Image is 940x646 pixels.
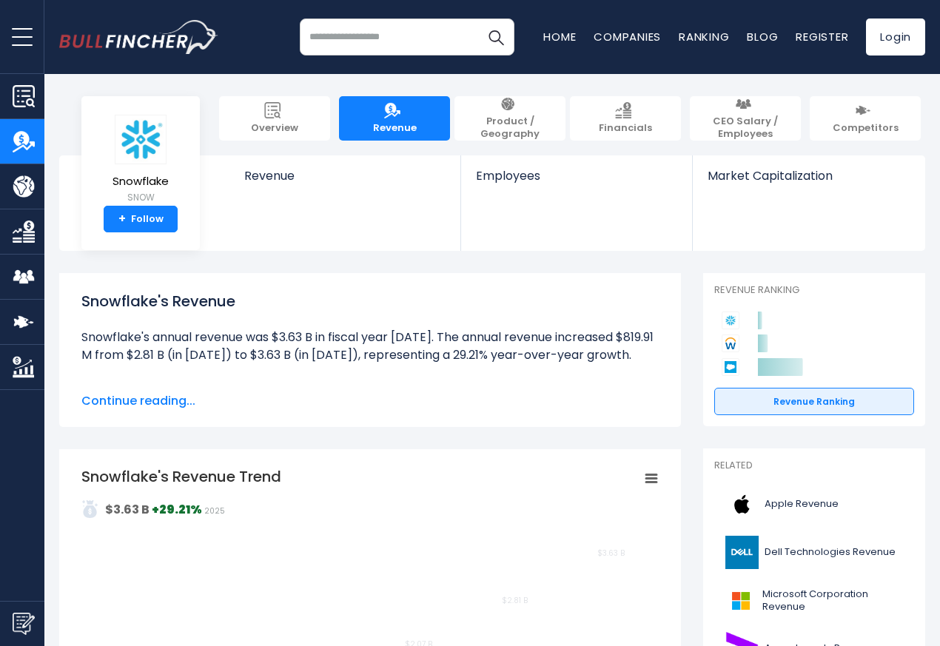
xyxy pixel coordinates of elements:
[81,392,659,410] span: Continue reading...
[722,312,739,329] img: Snowflake competitors logo
[708,169,909,183] span: Market Capitalization
[570,96,681,141] a: Financials
[81,500,99,518] img: addasd
[833,122,899,135] span: Competitors
[714,580,914,621] a: Microsoft Corporation Revenue
[81,290,659,312] h1: Snowflake's Revenue
[597,548,625,559] text: $3.63 B
[229,155,461,208] a: Revenue
[714,532,914,573] a: Dell Technologies Revenue
[714,388,914,416] a: Revenue Ranking
[152,501,202,518] strong: +29.21%
[723,536,760,569] img: DELL logo
[679,29,729,44] a: Ranking
[204,505,225,517] span: 2025
[461,155,691,208] a: Employees
[59,20,218,54] a: Go to homepage
[104,206,178,232] a: +Follow
[714,484,914,525] a: Apple Revenue
[714,284,914,297] p: Revenue Ranking
[722,358,739,376] img: Salesforce competitors logo
[105,501,150,518] strong: $3.63 B
[81,466,281,487] tspan: Snowflake's Revenue Trend
[251,122,298,135] span: Overview
[594,29,661,44] a: Companies
[543,29,576,44] a: Home
[112,114,169,206] a: Snowflake SNOW
[502,595,528,606] text: $2.81 B
[693,155,924,208] a: Market Capitalization
[697,115,793,141] span: CEO Salary / Employees
[599,122,652,135] span: Financials
[462,115,558,141] span: Product / Geography
[339,96,450,141] a: Revenue
[723,488,760,521] img: AAPL logo
[81,382,659,435] li: Snowflake's quarterly revenue was $1.04 B in the quarter ending [DATE]. The quarterly revenue inc...
[796,29,848,44] a: Register
[723,584,758,617] img: MSFT logo
[454,96,565,141] a: Product / Geography
[476,169,677,183] span: Employees
[373,122,417,135] span: Revenue
[866,18,925,55] a: Login
[59,20,218,54] img: bullfincher logo
[810,96,921,141] a: Competitors
[747,29,778,44] a: Blog
[113,191,169,204] small: SNOW
[714,460,914,472] p: Related
[81,329,659,364] li: Snowflake's annual revenue was $3.63 B in fiscal year [DATE]. The annual revenue increased $819.9...
[244,169,446,183] span: Revenue
[722,334,739,352] img: Workday competitors logo
[113,175,169,188] span: Snowflake
[118,212,126,226] strong: +
[219,96,330,141] a: Overview
[477,18,514,55] button: Search
[690,96,801,141] a: CEO Salary / Employees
